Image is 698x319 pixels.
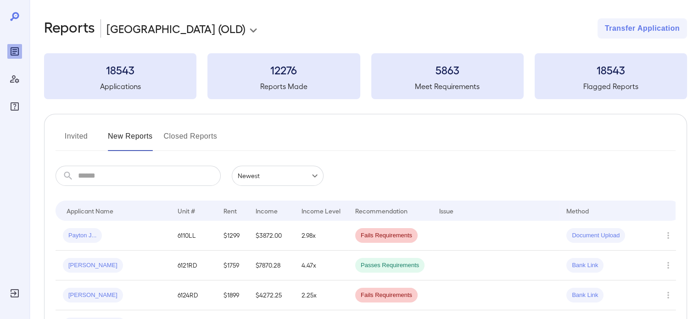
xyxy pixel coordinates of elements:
div: Manage Users [7,72,22,86]
td: 2.25x [294,280,348,310]
span: Fails Requirements [355,291,418,300]
h5: Flagged Reports [535,81,687,92]
button: Closed Reports [164,129,218,151]
div: Applicant Name [67,205,113,216]
td: 6110LL [170,221,216,251]
h3: 12276 [207,62,360,77]
td: 6124RD [170,280,216,310]
h3: 5863 [371,62,524,77]
td: $1759 [216,251,248,280]
span: Payton J... [63,231,102,240]
button: Invited [56,129,97,151]
button: Transfer Application [597,18,687,39]
div: Newest [232,166,324,186]
td: $1899 [216,280,248,310]
div: Recommendation [355,205,408,216]
button: Row Actions [661,258,676,273]
div: Issue [439,205,454,216]
p: [GEOGRAPHIC_DATA] (OLD) [106,21,246,36]
h2: Reports [44,18,95,39]
span: [PERSON_NAME] [63,261,123,270]
td: 4.47x [294,251,348,280]
div: Log Out [7,286,22,301]
h5: Meet Requirements [371,81,524,92]
span: [PERSON_NAME] [63,291,123,300]
summary: 18543Applications12276Reports Made5863Meet Requirements18543Flagged Reports [44,53,687,99]
td: 2.98x [294,221,348,251]
span: Fails Requirements [355,231,418,240]
td: $4272.25 [248,280,294,310]
h5: Applications [44,81,196,92]
td: 6121RD [170,251,216,280]
span: Passes Requirements [355,261,424,270]
span: Bank Link [566,291,603,300]
div: Reports [7,44,22,59]
h3: 18543 [535,62,687,77]
button: New Reports [108,129,153,151]
div: Unit # [178,205,195,216]
td: $3872.00 [248,221,294,251]
span: Document Upload [566,231,625,240]
td: $7870.28 [248,251,294,280]
h3: 18543 [44,62,196,77]
div: Method [566,205,589,216]
h5: Reports Made [207,81,360,92]
button: Row Actions [661,228,676,243]
div: Rent [223,205,238,216]
div: FAQ [7,99,22,114]
button: Row Actions [661,288,676,302]
span: Bank Link [566,261,603,270]
td: $1299 [216,221,248,251]
div: Income [256,205,278,216]
div: Income Level [302,205,341,216]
